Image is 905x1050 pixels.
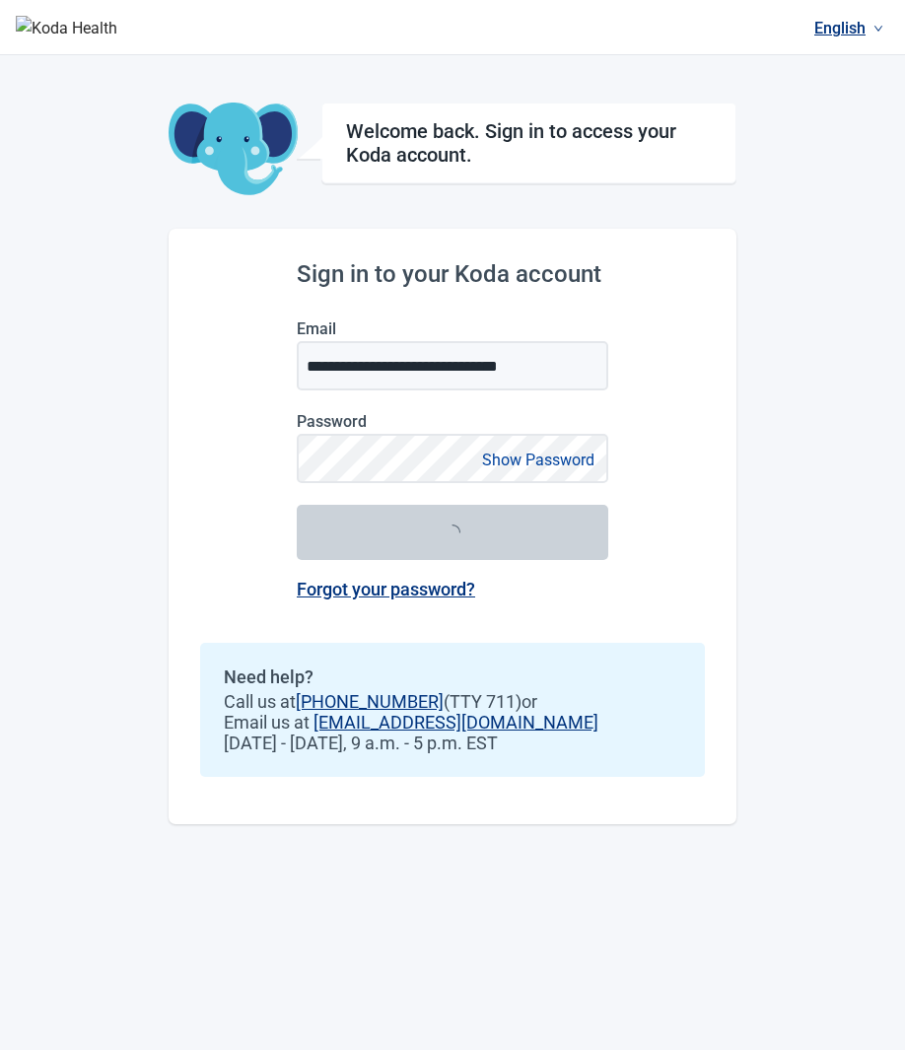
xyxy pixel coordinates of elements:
[169,103,298,197] img: Koda Elephant
[346,119,712,167] h1: Welcome back. Sign in to access your Koda account.
[16,16,117,39] img: Koda Health
[224,666,681,687] h2: Need help?
[224,691,681,712] span: Call us at (TTY 711) or
[297,260,608,288] h2: Sign in to your Koda account
[297,412,608,431] label: Password
[313,712,598,733] a: [EMAIL_ADDRESS][DOMAIN_NAME]
[224,712,681,733] span: Email us at
[297,319,608,338] label: Email
[169,55,736,824] main: Main content
[476,447,600,473] button: Show Password
[297,579,475,599] a: Forgot your password?
[873,24,883,34] span: down
[445,525,460,540] span: loading
[296,691,444,712] a: [PHONE_NUMBER]
[224,733,681,753] span: [DATE] - [DATE], 9 a.m. - 5 p.m. EST
[806,12,891,44] a: Current language: English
